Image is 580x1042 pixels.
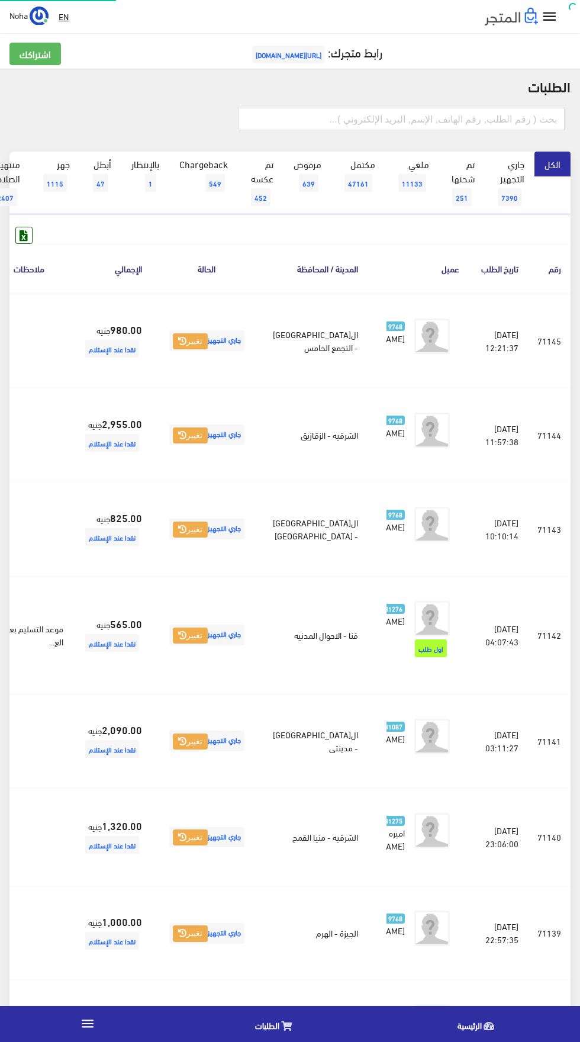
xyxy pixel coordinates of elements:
[249,41,382,63] a: رابط متجرك:[URL][DOMAIN_NAME]
[93,174,108,192] span: 47
[262,294,368,388] td: ال[GEOGRAPHIC_DATA] - التجمع الخامس
[469,388,528,482] td: [DATE] 11:57:38
[73,244,152,293] th: اﻹجمالي
[85,932,139,950] span: نقدا عند الإستلام
[386,319,405,345] a: 9768 [PERSON_NAME]
[469,294,528,388] td: [DATE] 12:21:37
[102,818,142,833] strong: 1,320.00
[386,413,405,439] a: 9768 [PERSON_NAME]
[73,482,152,576] td: جنيه
[385,416,405,426] span: 9768
[173,925,208,942] button: تغيير
[382,816,405,826] span: 31275
[173,734,208,750] button: تغيير
[173,829,208,846] button: تغيير
[469,244,528,293] th: تاريخ الطلب
[173,333,208,350] button: تغيير
[169,731,244,751] span: جاري التجهيز
[414,813,450,848] img: avatar.png
[439,152,485,214] a: تم شحنها251
[110,321,142,337] strong: 980.00
[73,694,152,788] td: جنيه
[414,601,450,636] img: avatar.png
[331,152,385,200] a: مكتمل47161
[262,244,368,293] th: المدينة / المحافظة
[85,528,139,546] span: نقدا عند الإستلام
[30,7,49,25] img: ...
[382,722,405,732] span: 31087
[73,294,152,388] td: جنيه
[59,9,69,24] u: EN
[43,174,67,192] span: 1115
[498,188,521,206] span: 7390
[173,628,208,644] button: تغيير
[386,813,405,852] a: 31275 اميره [PERSON_NAME]
[385,510,405,520] span: 9768
[283,152,331,200] a: مرفوض639
[85,836,139,854] span: نقدا عند الإستلام
[85,740,139,758] span: نقدا عند الإستلام
[169,923,244,944] span: جاري التجهيز
[541,8,558,25] i: 
[368,244,469,293] th: عميل
[386,507,405,533] a: 9768 [PERSON_NAME]
[382,604,405,614] span: 31276
[262,694,368,788] td: ال[GEOGRAPHIC_DATA] - مدينتى
[386,719,405,745] a: 31087 [PERSON_NAME]
[73,388,152,482] td: جنيه
[469,576,528,694] td: [DATE] 04:07:43
[85,634,139,652] span: نقدا عند الإستلام
[251,188,270,206] span: 452
[414,719,450,754] img: avatar.png
[169,625,244,645] span: جاري التجهيز
[238,152,283,214] a: تم عكسه452
[385,321,405,332] span: 9768
[85,340,139,358] span: نقدا عند الإستلام
[85,434,139,452] span: نقدا عند الإستلام
[73,576,152,694] td: جنيه
[528,482,571,576] td: 71143
[9,78,571,94] h2: الطلبات
[262,886,368,980] td: الجيزة - الهرم
[385,152,439,200] a: ملغي11133
[485,8,538,25] img: .
[414,319,450,354] img: avatar.png
[528,788,571,886] td: 71140
[102,914,142,929] strong: 1,000.00
[528,294,571,388] td: 71145
[534,152,571,176] a: الكل
[528,886,571,980] td: 71139
[110,616,142,631] strong: 565.00
[414,413,450,448] img: avatar.png
[262,788,368,886] td: الشرقيه - منيا القمح
[485,152,534,214] a: جاري التجهيز7390
[299,174,318,192] span: 639
[9,8,28,22] span: Noha
[169,424,244,445] span: جاري التجهيز
[262,482,368,576] td: ال[GEOGRAPHIC_DATA] - [GEOGRAPHIC_DATA]
[414,911,450,946] img: avatar.png
[262,388,368,482] td: الشرقيه - الزقازيق
[30,152,80,200] a: جهز1115
[528,388,571,482] td: 71144
[386,601,405,627] a: 31276 [PERSON_NAME]
[175,1009,378,1039] a: الطلبات
[169,330,244,351] span: جاري التجهيز
[469,886,528,980] td: [DATE] 22:57:35
[469,694,528,788] td: [DATE] 03:11:27
[9,43,61,65] a: اشتراكك
[452,188,472,206] span: 251
[80,1016,95,1031] i: 
[169,519,244,539] span: جاري التجهيز
[528,694,571,788] td: 71141
[386,911,405,937] a: 9768 [PERSON_NAME]
[415,639,447,657] span: اول طلب
[414,1005,450,1040] img: avatar.png
[121,152,169,200] a: بالإنتظار1
[110,510,142,525] strong: 825.00
[145,174,156,192] span: 1
[344,174,372,192] span: 47161
[54,6,73,27] a: EN
[469,482,528,576] td: [DATE] 10:10:14
[457,1018,482,1033] span: الرئيسية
